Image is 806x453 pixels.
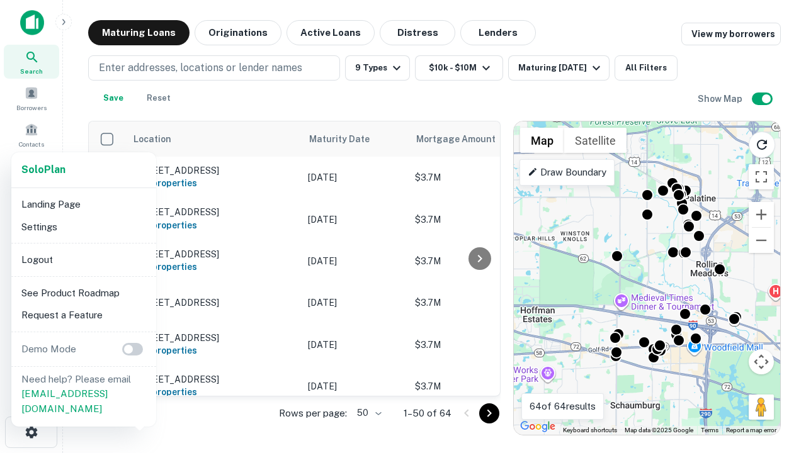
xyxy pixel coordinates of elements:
a: [EMAIL_ADDRESS][DOMAIN_NAME] [21,388,108,414]
iframe: Chat Widget [743,352,806,413]
p: Demo Mode [16,342,81,357]
li: Request a Feature [16,304,151,327]
li: Landing Page [16,193,151,216]
li: See Product Roadmap [16,282,151,305]
strong: Solo Plan [21,164,65,176]
p: Need help? Please email [21,372,146,417]
li: Settings [16,216,151,238]
a: SoloPlan [21,162,65,177]
li: Logout [16,249,151,271]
